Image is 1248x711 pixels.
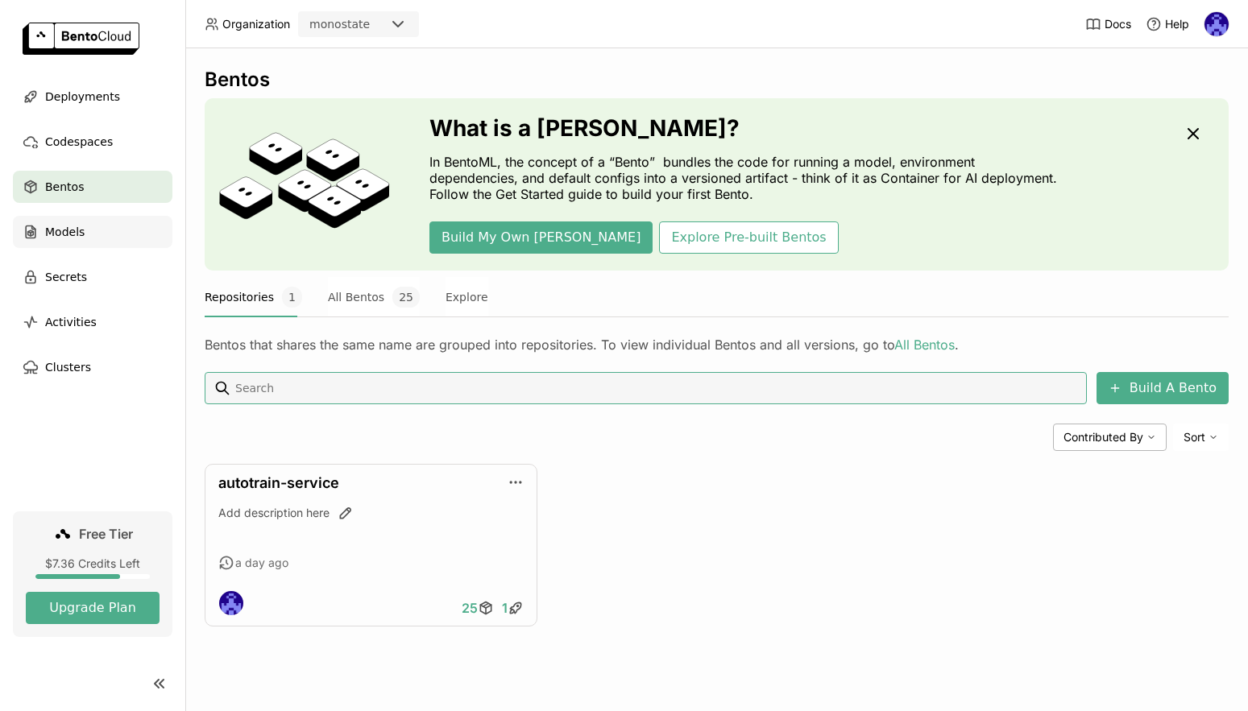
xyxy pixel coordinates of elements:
[45,87,120,106] span: Deployments
[309,16,370,32] div: monostate
[13,351,172,383] a: Clusters
[1173,424,1229,451] div: Sort
[429,115,1066,141] h3: What is a [PERSON_NAME]?
[205,277,302,317] button: Repositories
[1105,17,1131,31] span: Docs
[1184,430,1205,444] span: Sort
[219,591,243,615] img: Andrew correa
[1165,17,1189,31] span: Help
[282,287,302,308] span: 1
[13,306,172,338] a: Activities
[205,68,1229,92] div: Bentos
[1097,372,1229,404] button: Build A Bento
[13,511,172,637] a: Free Tier$7.36 Credits LeftUpgrade Plan
[26,556,160,571] div: $7.36 Credits Left
[429,154,1066,202] p: In BentoML, the concept of a “Bento” bundles the code for running a model, environment dependenci...
[894,337,955,353] a: All Bentos
[1146,16,1189,32] div: Help
[13,216,172,248] a: Models
[1063,430,1143,444] span: Contributed By
[328,277,420,317] button: All Bentos
[458,592,498,624] a: 25
[13,81,172,113] a: Deployments
[235,556,288,570] span: a day ago
[205,337,1229,353] div: Bentos that shares the same name are grouped into repositories. To view individual Bentos and all...
[462,600,478,616] span: 25
[45,312,97,332] span: Activities
[371,17,373,33] input: Selected monostate.
[23,23,139,55] img: logo
[218,474,339,491] a: autotrain-service
[13,126,172,158] a: Codespaces
[234,375,1080,401] input: Search
[218,505,524,521] div: Add description here
[429,221,653,254] button: Build My Own [PERSON_NAME]
[45,132,113,151] span: Codespaces
[1085,16,1131,32] a: Docs
[1204,12,1229,36] img: Andrew correa
[502,600,508,616] span: 1
[45,358,91,377] span: Clusters
[79,526,133,542] span: Free Tier
[222,17,290,31] span: Organization
[659,221,838,254] button: Explore Pre-built Bentos
[45,222,85,242] span: Models
[13,171,172,203] a: Bentos
[13,261,172,293] a: Secrets
[45,267,87,287] span: Secrets
[498,592,528,624] a: 1
[392,287,420,308] span: 25
[26,592,160,624] button: Upgrade Plan
[45,177,84,196] span: Bentos
[218,131,391,238] img: cover onboarding
[1053,424,1167,451] div: Contributed By
[446,277,488,317] button: Explore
